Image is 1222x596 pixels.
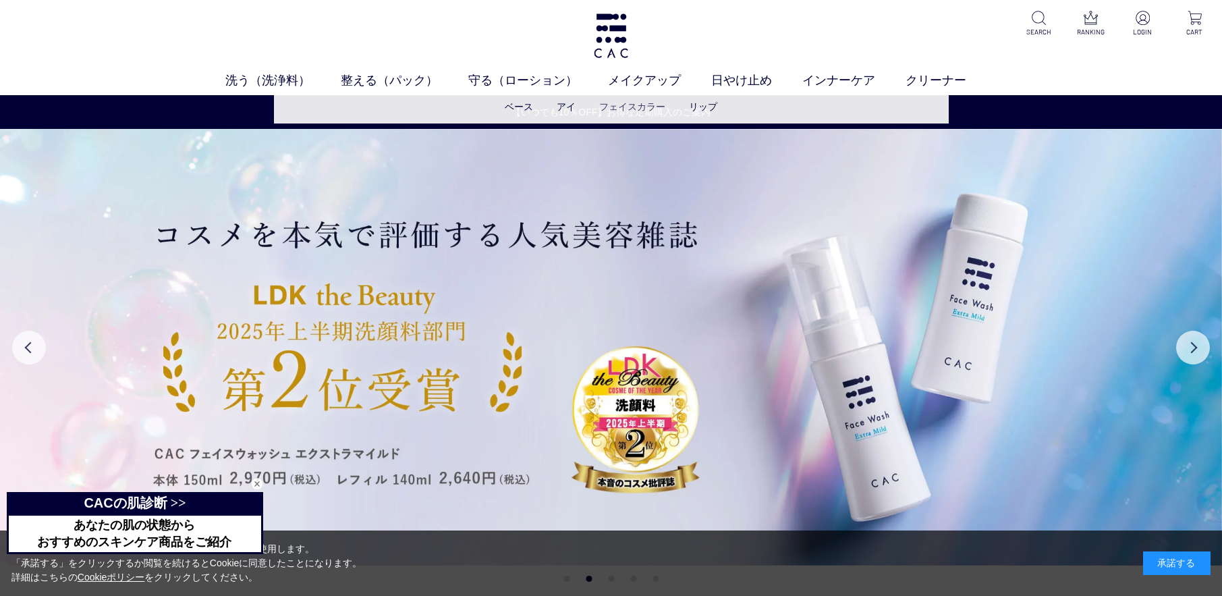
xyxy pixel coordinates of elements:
a: 日やけ止め [711,72,802,90]
a: フェイスカラー [599,101,665,112]
a: RANKING [1074,11,1107,37]
a: 守る（ローション） [468,72,608,90]
button: Next [1176,331,1210,364]
a: 【いつでも10％OFF】お得な定期購入のご案内 [1,105,1221,119]
a: メイクアップ [608,72,711,90]
div: 当サイトでは、お客様へのサービス向上のためにCookieを使用します。 「承諾する」をクリックするか閲覧を続けるとCookieに同意したことになります。 詳細はこちらの をクリックしてください。 [11,542,362,585]
a: Cookieポリシー [78,572,145,583]
a: SEARCH [1022,11,1055,37]
a: アイ [557,101,576,112]
a: LOGIN [1126,11,1159,37]
div: 承諾する [1143,551,1211,575]
button: Previous [12,331,46,364]
p: CART [1178,27,1211,37]
a: インナーケア [802,72,906,90]
p: SEARCH [1022,27,1055,37]
a: 整える（パック） [341,72,468,90]
img: logo [592,13,631,58]
p: LOGIN [1126,27,1159,37]
p: RANKING [1074,27,1107,37]
a: CART [1178,11,1211,37]
a: リップ [689,101,717,112]
a: 洗う（洗浄料） [225,72,341,90]
a: クリーナー [906,72,997,90]
a: ベース [505,101,533,112]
